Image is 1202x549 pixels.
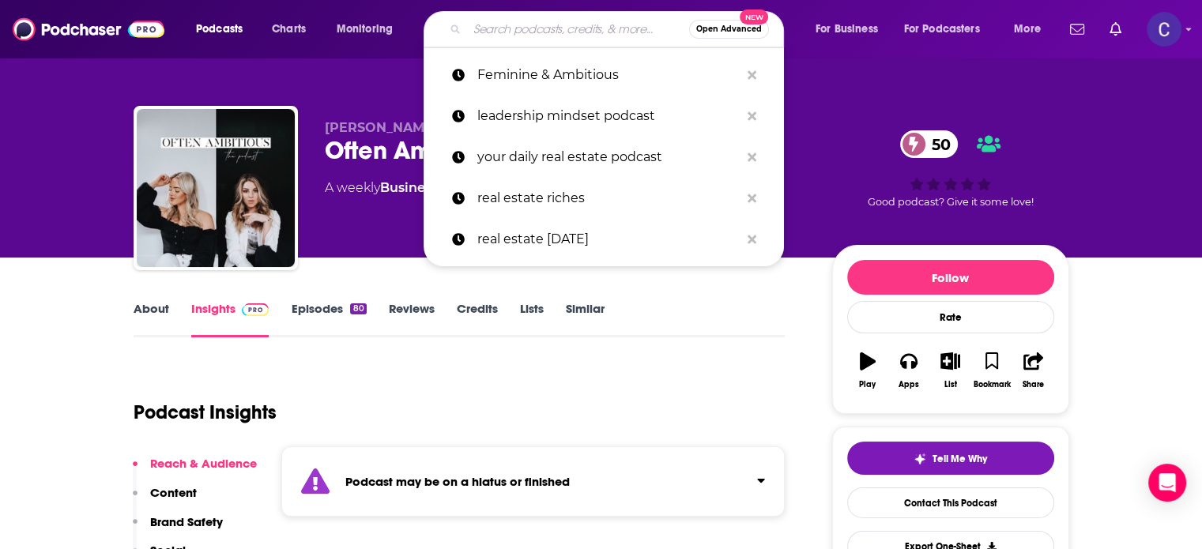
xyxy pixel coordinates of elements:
div: 50Good podcast? Give it some love! [832,120,1069,218]
button: tell me why sparkleTell Me Why [847,442,1054,475]
button: Share [1012,342,1053,399]
div: Bookmark [973,380,1010,389]
h1: Podcast Insights [134,400,277,424]
a: Credits [457,301,498,337]
span: Podcasts [196,18,243,40]
button: open menu [804,17,898,42]
img: Podchaser Pro [242,303,269,316]
a: Show notifications dropdown [1103,16,1128,43]
p: leadership mindset podcast [477,96,740,137]
a: Charts [262,17,315,42]
a: Feminine & Ambitious [424,55,784,96]
input: Search podcasts, credits, & more... [467,17,689,42]
button: Show profile menu [1147,12,1181,47]
button: open menu [894,17,1003,42]
span: For Business [816,18,878,40]
img: Podchaser - Follow, Share and Rate Podcasts [13,14,164,44]
span: Monitoring [337,18,393,40]
p: your daily real estate podcast [477,137,740,178]
a: Lists [520,301,544,337]
div: Rate [847,301,1054,333]
div: List [944,380,957,389]
a: real estate [DATE] [424,219,784,260]
a: Episodes80 [291,301,366,337]
button: open menu [185,17,263,42]
img: tell me why sparkle [914,453,926,465]
button: Bookmark [971,342,1012,399]
p: Reach & Audience [150,456,257,471]
span: Logged in as publicityxxtina [1147,12,1181,47]
button: open menu [326,17,413,42]
div: Open Intercom Messenger [1148,464,1186,502]
img: Often Ambitious Podcast [137,109,295,267]
a: your daily real estate podcast [424,137,784,178]
div: A weekly podcast [325,179,488,197]
span: For Podcasters [904,18,980,40]
a: Business [380,180,438,195]
p: real estate today [477,219,740,260]
button: Reach & Audience [133,456,257,485]
p: real estate riches [477,178,740,219]
a: real estate riches [424,178,784,219]
div: 80 [350,303,366,314]
a: Reviews [389,301,435,337]
span: Charts [272,18,306,40]
div: Play [859,380,876,389]
p: Content [150,485,197,500]
div: Search podcasts, credits, & more... [439,11,799,47]
button: Open AdvancedNew [689,20,769,39]
button: Follow [847,260,1054,295]
button: Play [847,342,888,399]
span: [PERSON_NAME], [PERSON_NAME] [325,120,558,135]
strong: Podcast may be on a hiatus or finished [345,474,570,489]
span: More [1014,18,1041,40]
a: Show notifications dropdown [1064,16,1091,43]
span: New [740,9,768,24]
span: Good podcast? Give it some love! [868,196,1034,208]
button: Brand Safety [133,514,223,543]
a: About [134,301,169,337]
p: Brand Safety [150,514,223,529]
a: leadership mindset podcast [424,96,784,137]
button: List [929,342,970,399]
span: Tell Me Why [933,453,987,465]
button: open menu [1003,17,1061,42]
section: Click to expand status details [281,446,786,517]
button: Apps [888,342,929,399]
div: Share [1023,380,1044,389]
span: 50 [916,130,959,158]
a: Contact This Podcast [847,487,1054,518]
img: User Profile [1147,12,1181,47]
p: Feminine & Ambitious [477,55,740,96]
a: 50 [900,130,959,158]
button: Content [133,485,197,514]
span: Open Advanced [696,25,762,33]
a: InsightsPodchaser Pro [191,301,269,337]
div: Apps [899,380,919,389]
a: Similar [566,301,605,337]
